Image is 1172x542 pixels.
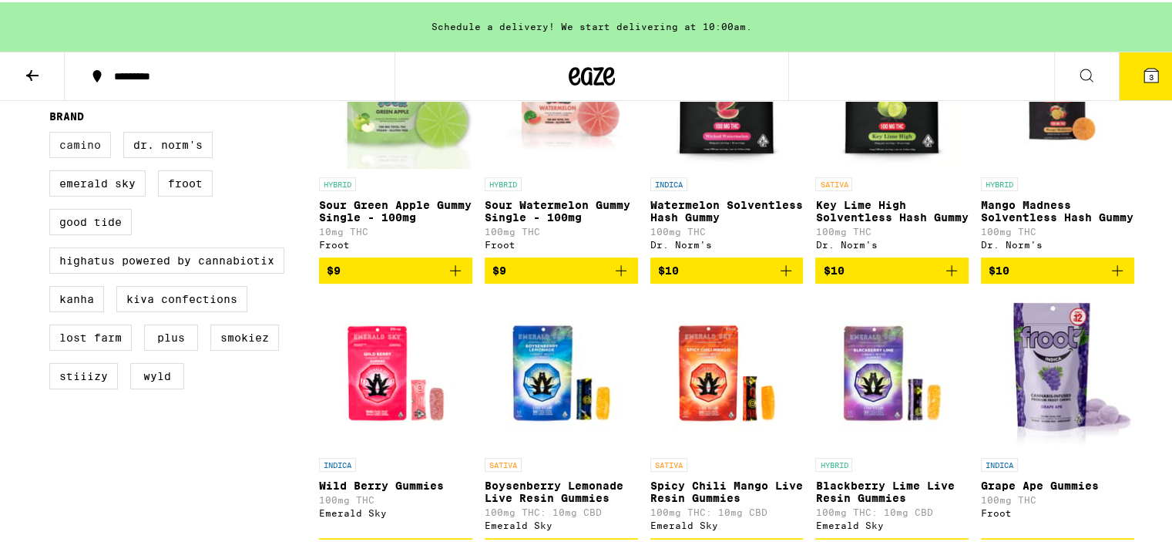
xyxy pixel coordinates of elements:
[815,477,969,502] p: Blackberry Lime Live Resin Gummies
[815,13,969,255] a: Open page for Key Lime High Solventless Hash Gummy from Dr. Norm's
[815,294,969,536] a: Open page for Blackberry Lime Live Resin Gummies from Emerald Sky
[49,130,111,156] label: Camino
[130,361,184,387] label: WYLD
[981,224,1134,234] p: 100mg THC
[485,175,522,189] p: HYBRID
[485,294,638,448] img: Emerald Sky - Boysenberry Lemonade Live Resin Gummies
[981,255,1134,281] button: Add to bag
[123,130,213,156] label: Dr. Norm's
[319,13,472,255] a: Open page for Sour Green Apple Gummy Single - 100mg from Froot
[319,294,472,448] img: Emerald Sky - Wild Berry Gummies
[823,262,844,274] span: $10
[116,284,247,310] label: Kiva Confections
[49,322,132,348] label: Lost Farm
[981,197,1134,221] p: Mango Madness Solventless Hash Gummy
[650,477,804,502] p: Spicy Chili Mango Live Resin Gummies
[485,456,522,470] p: SATIVA
[485,294,638,536] a: Open page for Boysenberry Lemonade Live Resin Gummies from Emerald Sky
[650,175,687,189] p: INDICA
[815,197,969,221] p: Key Lime High Solventless Hash Gummy
[485,197,638,221] p: Sour Watermelon Gummy Single - 100mg
[158,168,213,194] label: Froot
[981,456,1018,470] p: INDICA
[981,175,1018,189] p: HYBRID
[492,262,506,274] span: $9
[650,197,804,221] p: Watermelon Solventless Hash Gummy
[485,224,638,234] p: 100mg THC
[49,284,104,310] label: Kanha
[815,505,969,515] p: 100mg THC: 10mg CBD
[49,108,84,120] legend: Brand
[485,13,638,255] a: Open page for Sour Watermelon Gummy Single - 100mg from Froot
[1149,70,1154,79] span: 3
[485,477,638,502] p: Boysenberry Lemonade Live Resin Gummies
[485,518,638,528] div: Emerald Sky
[49,168,146,194] label: Emerald Sky
[650,456,687,470] p: SATIVA
[49,207,132,233] label: Good Tide
[9,11,111,23] span: Hi. Need any help?
[815,456,852,470] p: HYBRID
[319,255,472,281] button: Add to bag
[650,505,804,515] p: 100mg THC: 10mg CBD
[319,456,356,470] p: INDICA
[49,245,284,271] label: Highatus Powered by Cannabiotix
[815,237,969,247] div: Dr. Norm's
[319,506,472,516] div: Emerald Sky
[319,175,356,189] p: HYBRID
[210,322,279,348] label: Smokiez
[485,505,638,515] p: 100mg THC: 10mg CBD
[981,477,1134,490] p: Grape Ape Gummies
[658,262,679,274] span: $10
[650,294,804,536] a: Open page for Spicy Chili Mango Live Resin Gummies from Emerald Sky
[650,13,804,255] a: Open page for Watermelon Solventless Hash Gummy from Dr. Norm's
[981,13,1134,255] a: Open page for Mango Madness Solventless Hash Gummy from Dr. Norm's
[650,255,804,281] button: Add to bag
[981,294,1134,536] a: Open page for Grape Ape Gummies from Froot
[319,477,472,490] p: Wild Berry Gummies
[319,294,472,536] a: Open page for Wild Berry Gummies from Emerald Sky
[815,255,969,281] button: Add to bag
[989,262,1009,274] span: $10
[650,237,804,247] div: Dr. Norm's
[319,493,472,503] p: 100mg THC
[981,493,1134,503] p: 100mg THC
[485,255,638,281] button: Add to bag
[49,361,118,387] label: STIIIZY
[319,197,472,221] p: Sour Green Apple Gummy Single - 100mg
[815,294,969,448] img: Emerald Sky - Blackberry Lime Live Resin Gummies
[981,237,1134,247] div: Dr. Norm's
[485,237,638,247] div: Froot
[815,224,969,234] p: 100mg THC
[650,294,804,448] img: Emerald Sky - Spicy Chili Mango Live Resin Gummies
[319,237,472,247] div: Froot
[815,175,852,189] p: SATIVA
[144,322,198,348] label: PLUS
[815,518,969,528] div: Emerald Sky
[327,262,341,274] span: $9
[650,224,804,234] p: 100mg THC
[650,518,804,528] div: Emerald Sky
[981,294,1134,448] img: Froot - Grape Ape Gummies
[319,224,472,234] p: 10mg THC
[981,506,1134,516] div: Froot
